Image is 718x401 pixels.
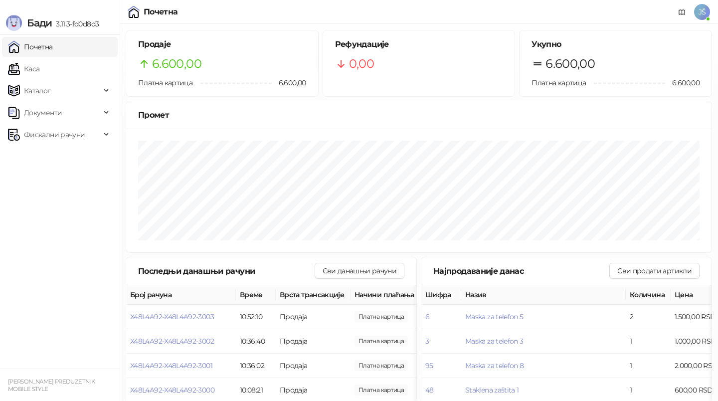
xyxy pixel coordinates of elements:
[236,285,276,305] th: Време
[138,78,192,87] span: Платна картица
[8,37,53,57] a: Почетна
[138,265,315,277] div: Последњи данашњи рачуни
[236,354,276,378] td: 10:36:02
[126,285,236,305] th: Број рачуна
[626,329,671,354] td: 1
[130,386,214,395] button: X48L4A92-X48L4A92-3000
[626,285,671,305] th: Количина
[355,336,408,347] span: 1.600,00
[8,59,39,79] a: Каса
[626,305,671,329] td: 2
[425,361,433,370] button: 95
[425,386,434,395] button: 48
[355,385,408,396] span: 1.500,00
[425,337,429,346] button: 3
[351,285,450,305] th: Начини плаћања
[138,38,306,50] h5: Продаје
[545,54,595,73] span: 6.600,00
[532,38,700,50] h5: Укупно
[349,54,374,73] span: 0,00
[433,265,609,277] div: Најпродаваније данас
[138,109,700,121] div: Промет
[335,38,503,50] h5: Рефундације
[24,81,51,101] span: Каталог
[465,337,523,346] button: Maska za telefon 3
[236,305,276,329] td: 10:52:10
[236,329,276,354] td: 10:36:40
[27,17,52,29] span: Бади
[276,305,351,329] td: Продаја
[276,285,351,305] th: Врста трансакције
[465,361,524,370] button: Maska za telefon 8
[609,263,700,279] button: Сви продати артикли
[8,378,95,393] small: [PERSON_NAME] PREDUZETNIK MOBILE STYLE
[276,354,351,378] td: Продаја
[6,15,22,31] img: Logo
[130,312,214,321] button: X48L4A92-X48L4A92-3003
[465,386,519,395] button: Staklena zaštita 1
[24,103,62,123] span: Документи
[315,263,404,279] button: Сви данашњи рачуни
[694,4,710,20] span: JŠ
[465,312,523,321] button: Maska za telefon 5
[24,125,85,145] span: Фискални рачуни
[152,54,201,73] span: 6.600,00
[626,354,671,378] td: 1
[52,19,99,28] span: 3.11.3-fd0d8d3
[665,77,700,88] span: 6.600,00
[276,329,351,354] td: Продаја
[532,78,586,87] span: Платна картица
[461,285,626,305] th: Назив
[355,360,408,371] span: 1.500,00
[425,312,429,321] button: 6
[355,311,408,322] span: 2.000,00
[130,337,214,346] button: X48L4A92-X48L4A92-3002
[130,361,212,370] button: X48L4A92-X48L4A92-3001
[674,4,690,20] a: Документација
[144,8,178,16] div: Почетна
[421,285,461,305] th: Шифра
[272,77,306,88] span: 6.600,00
